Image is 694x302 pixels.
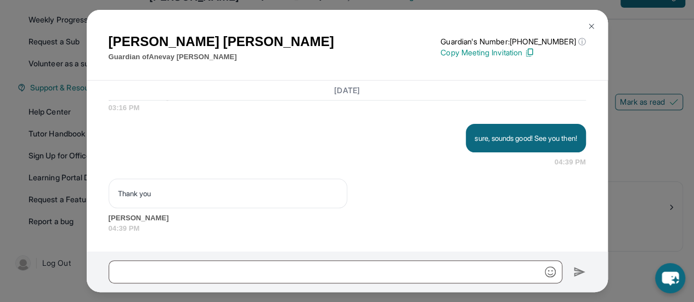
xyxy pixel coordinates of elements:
[109,213,586,224] span: [PERSON_NAME]
[109,85,586,96] h3: [DATE]
[555,157,586,168] span: 04:39 PM
[655,263,685,293] button: chat-button
[524,48,534,58] img: Copy Icon
[475,133,577,144] p: sure, sounds good! See you then!
[109,52,334,62] p: Guardian of Anevay [PERSON_NAME]
[109,223,586,234] span: 04:39 PM
[118,188,338,199] p: Thank you
[578,36,585,47] span: ⓘ
[109,32,334,52] h1: [PERSON_NAME] [PERSON_NAME]
[587,22,596,31] img: Close Icon
[441,36,585,47] p: Guardian's Number: [PHONE_NUMBER]
[441,47,585,58] p: Copy Meeting Invitation
[109,102,586,113] span: 03:16 PM
[573,265,586,278] img: Send icon
[545,266,556,277] img: Emoji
